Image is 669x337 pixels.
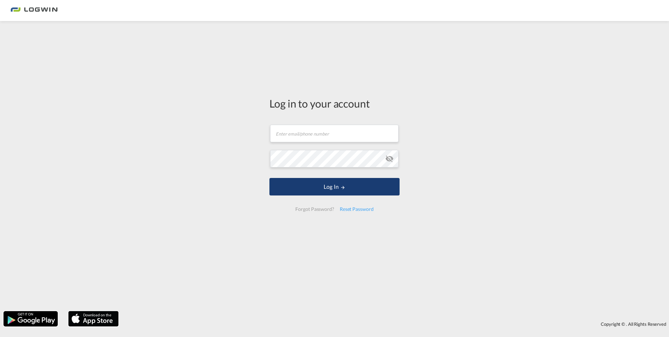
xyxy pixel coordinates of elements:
div: Reset Password [337,203,376,215]
img: google.png [3,310,58,327]
img: apple.png [68,310,119,327]
div: Forgot Password? [293,203,337,215]
img: bc73a0e0d8c111efacd525e4c8ad7d32.png [10,3,58,19]
md-icon: icon-eye-off [385,154,394,163]
input: Enter email/phone number [270,125,399,142]
div: Copyright © . All Rights Reserved [122,318,669,330]
button: LOGIN [269,178,400,195]
div: Log in to your account [269,96,400,111]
